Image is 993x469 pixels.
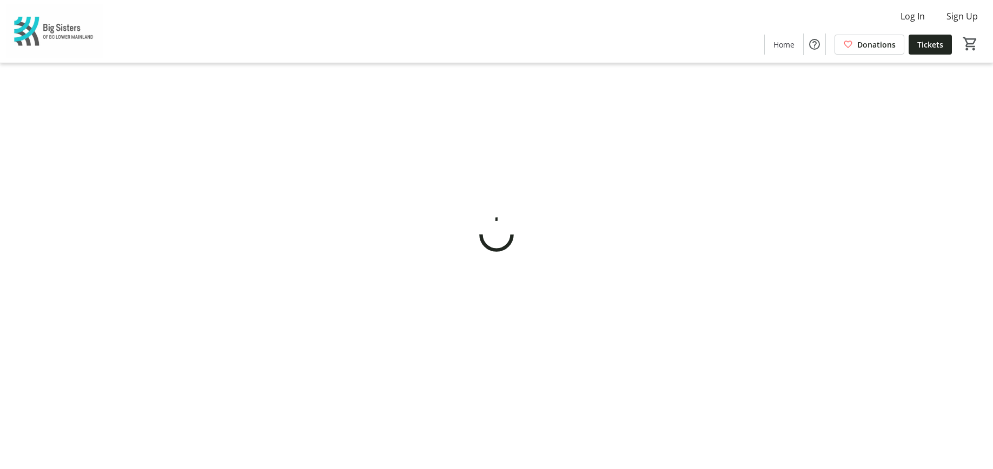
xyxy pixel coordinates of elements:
span: Home [773,39,795,50]
img: Big Sisters of BC Lower Mainland's Logo [6,4,103,58]
span: Log In [901,10,925,23]
button: Help [804,33,825,55]
button: Log In [892,8,934,25]
a: Tickets [909,35,952,55]
a: Home [765,35,803,55]
button: Sign Up [938,8,987,25]
button: Cart [961,34,980,53]
span: Sign Up [946,10,978,23]
a: Donations [835,35,904,55]
span: Donations [857,39,896,50]
span: Tickets [917,39,943,50]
